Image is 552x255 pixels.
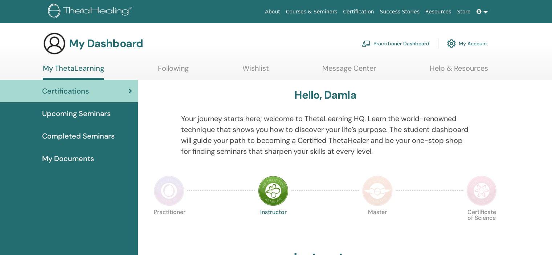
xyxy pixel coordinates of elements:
[258,209,289,240] p: Instructor
[294,89,356,102] h3: Hello, Damla
[43,32,66,55] img: generic-user-icon.jpg
[42,108,111,119] span: Upcoming Seminars
[466,209,497,240] p: Certificate of Science
[242,64,269,78] a: Wishlist
[362,209,393,240] p: Master
[322,64,376,78] a: Message Center
[466,176,497,206] img: Certificate of Science
[258,176,289,206] img: Instructor
[362,176,393,206] img: Master
[42,86,89,96] span: Certifications
[43,64,104,80] a: My ThetaLearning
[42,153,94,164] span: My Documents
[422,5,454,18] a: Resources
[362,36,429,52] a: Practitioner Dashboard
[158,64,189,78] a: Following
[48,4,135,20] img: logo.png
[362,40,371,47] img: chalkboard-teacher.svg
[447,37,456,50] img: cog.svg
[42,131,115,141] span: Completed Seminars
[340,5,377,18] a: Certification
[454,5,474,18] a: Store
[262,5,283,18] a: About
[377,5,422,18] a: Success Stories
[154,209,184,240] p: Practitioner
[447,36,487,52] a: My Account
[430,64,488,78] a: Help & Resources
[283,5,340,18] a: Courses & Seminars
[181,113,470,157] p: Your journey starts here; welcome to ThetaLearning HQ. Learn the world-renowned technique that sh...
[154,176,184,206] img: Practitioner
[69,37,143,50] h3: My Dashboard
